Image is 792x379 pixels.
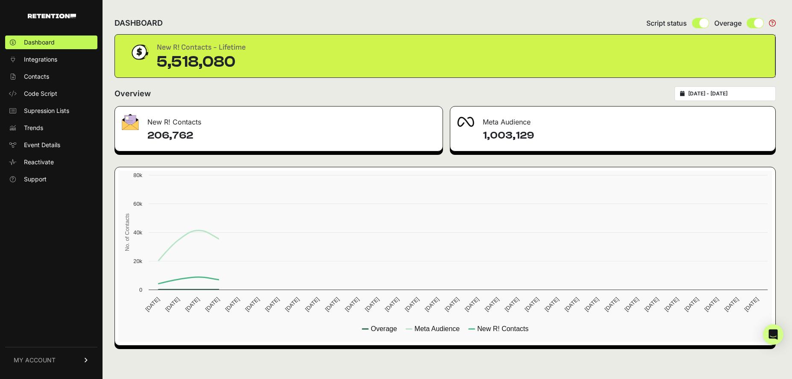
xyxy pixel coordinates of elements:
text: [DATE] [584,296,600,313]
span: Support [24,175,47,184]
text: [DATE] [523,296,540,313]
span: Supression Lists [24,107,69,115]
span: Contacts [24,72,49,81]
text: [DATE] [484,296,500,313]
text: [DATE] [224,296,241,313]
text: [DATE] [404,296,420,313]
text: [DATE] [443,296,460,313]
a: Contacts [5,70,97,83]
a: Support [5,172,97,186]
img: fa-meta-2f981b61bb99beabf952f7030308934f19ce035c18b003e963880cc3fabeebb7.png [457,117,474,127]
span: Integrations [24,55,57,64]
h4: 1,003,129 [483,129,769,142]
text: [DATE] [683,296,700,313]
div: New R! Contacts - Lifetime [157,41,246,53]
text: 40k [133,229,142,236]
div: Meta Audience [450,107,775,132]
span: Event Details [24,141,60,149]
span: Trends [24,124,43,132]
h2: Overview [114,88,151,100]
span: Dashboard [24,38,55,47]
text: 0 [139,287,142,293]
text: [DATE] [504,296,520,313]
text: [DATE] [344,296,361,313]
span: Script status [646,18,687,28]
text: [DATE] [663,296,680,313]
text: [DATE] [384,296,400,313]
text: [DATE] [204,296,220,313]
text: [DATE] [144,296,161,313]
text: 60k [133,201,142,207]
text: [DATE] [603,296,620,313]
text: Meta Audience [414,325,460,332]
text: No. of Contacts [124,213,130,251]
text: [DATE] [563,296,580,313]
text: [DATE] [324,296,340,313]
text: [DATE] [463,296,480,313]
span: MY ACCOUNT [14,356,56,364]
img: Retention.com [28,14,76,18]
text: [DATE] [184,296,201,313]
text: [DATE] [304,296,320,313]
a: Event Details [5,138,97,152]
a: Dashboard [5,36,97,49]
text: [DATE] [703,296,720,313]
a: Reactivate [5,155,97,169]
text: [DATE] [623,296,640,313]
h4: 206,762 [147,129,436,142]
text: Overage [371,325,397,332]
img: dollar-coin-05c43ed7efb7bc0c12610022525b4bbbb207c7efeef5aecc26f025e68dcafac9.png [129,41,150,63]
span: Reactivate [24,158,54,166]
a: Code Script [5,87,97,101]
text: [DATE] [264,296,281,313]
span: Overage [714,18,742,28]
text: [DATE] [723,296,740,313]
h2: DASHBOARD [114,17,163,29]
text: [DATE] [643,296,660,313]
text: [DATE] [424,296,440,313]
div: New R! Contacts [115,107,443,132]
div: 5,518,080 [157,53,246,71]
img: fa-envelope-19ae18322b30453b285274b1b8af3d052b27d846a4fbe8435d1a52b978f639a2.png [122,114,139,130]
a: Supression Lists [5,104,97,118]
text: 20k [133,258,142,264]
text: [DATE] [743,296,760,313]
text: 80k [133,172,142,178]
text: [DATE] [364,296,380,313]
text: New R! Contacts [477,325,528,332]
a: MY ACCOUNT [5,347,97,373]
div: Open Intercom Messenger [763,324,783,345]
text: [DATE] [284,296,300,313]
text: [DATE] [543,296,560,313]
a: Integrations [5,53,97,66]
text: [DATE] [164,296,181,313]
span: Code Script [24,89,57,98]
text: [DATE] [244,296,261,313]
a: Trends [5,121,97,135]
